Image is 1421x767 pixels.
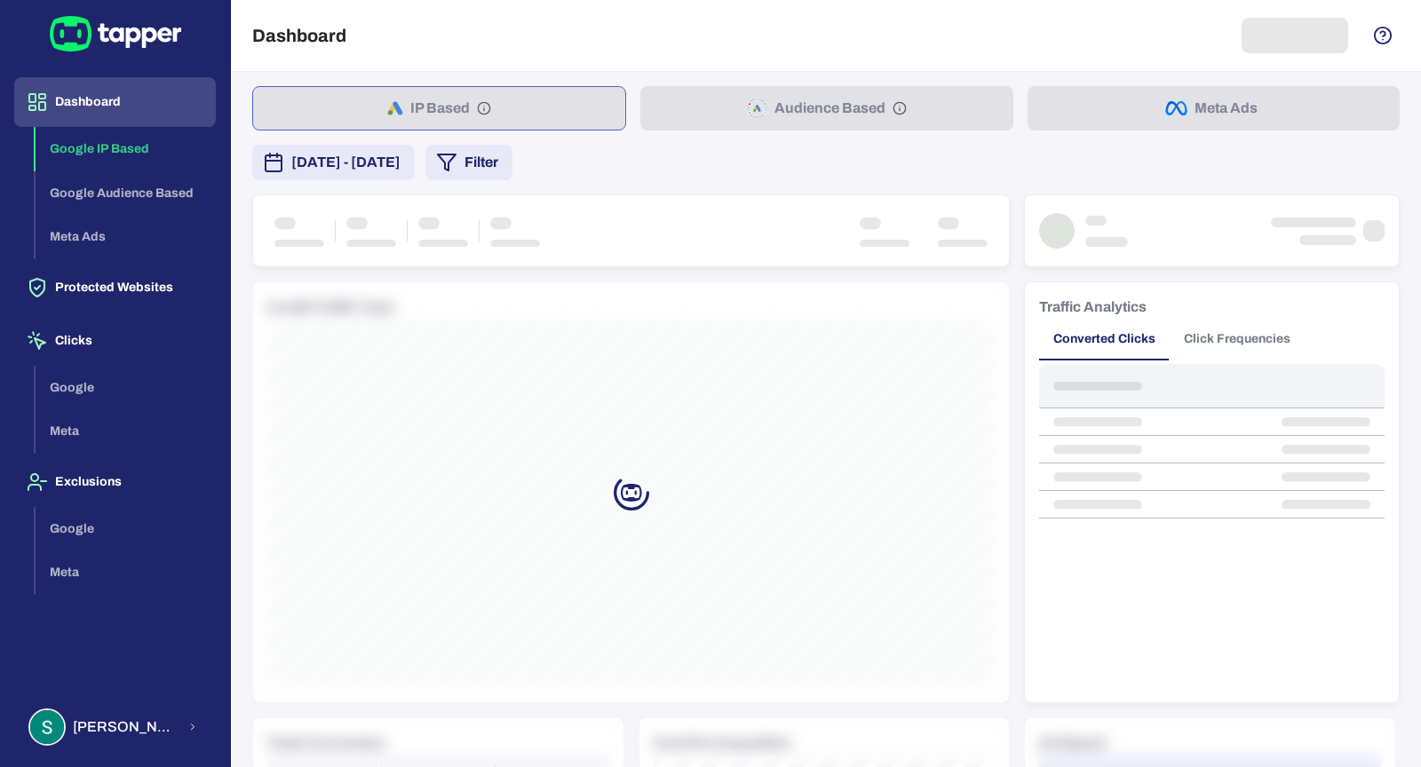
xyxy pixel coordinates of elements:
[1039,297,1147,318] h6: Traffic Analytics
[1170,318,1305,360] button: Click Frequencies
[14,263,216,312] button: Protected Websites
[14,473,216,488] a: Exclusions
[14,316,216,366] button: Clicks
[14,93,216,108] a: Dashboard
[14,77,216,127] button: Dashboard
[252,25,346,46] h5: Dashboard
[73,718,177,736] span: [PERSON_NAME] [PERSON_NAME]
[14,701,216,753] button: Stuart Parkin[PERSON_NAME] [PERSON_NAME]
[252,145,415,180] button: [DATE] - [DATE]
[14,332,216,347] a: Clicks
[14,279,216,294] a: Protected Websites
[425,145,512,180] button: Filter
[30,710,64,744] img: Stuart Parkin
[291,152,401,173] span: [DATE] - [DATE]
[14,457,216,507] button: Exclusions
[1039,318,1170,360] button: Converted Clicks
